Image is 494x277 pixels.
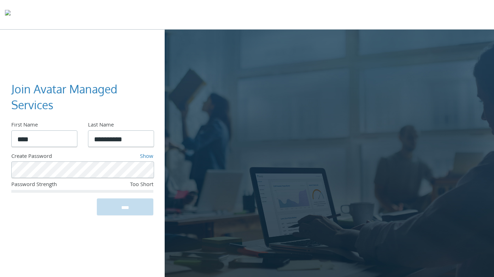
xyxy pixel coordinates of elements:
div: Last Name [88,121,153,130]
img: todyl-logo-dark.svg [5,7,11,21]
div: Too Short [106,181,153,190]
div: Create Password [11,153,100,162]
div: Password Strength [11,181,106,190]
div: First Name [11,121,77,130]
h3: Join Avatar Managed Services [11,81,148,113]
a: Show [140,152,153,161]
